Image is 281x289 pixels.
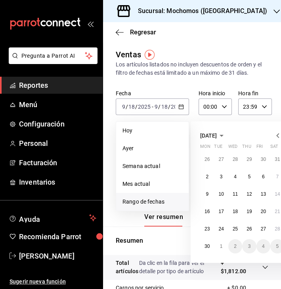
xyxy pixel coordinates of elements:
div: Los artículos listados no incluyen descuentos de orden y el filtro de fechas está limitado a un m... [116,60,268,77]
button: July 2, 2025 [228,239,242,253]
button: June 16, 2025 [200,204,214,219]
button: June 5, 2025 [242,170,256,184]
button: June 9, 2025 [200,187,214,201]
button: July 4, 2025 [256,239,270,253]
span: Ayer [122,144,182,153]
span: - [152,104,153,110]
button: May 27, 2025 [214,152,228,166]
input: -- [128,104,135,110]
p: Total artículos [116,259,139,276]
abbr: May 29, 2025 [247,157,252,162]
abbr: June 13, 2025 [261,191,266,197]
button: [DATE] [200,131,226,140]
input: -- [161,104,168,110]
abbr: June 4, 2025 [234,174,237,179]
abbr: June 6, 2025 [262,174,265,179]
abbr: July 2, 2025 [234,244,237,249]
span: Inventarios [19,177,96,187]
button: May 28, 2025 [228,152,242,166]
abbr: May 30, 2025 [261,157,266,162]
label: Fecha [116,91,189,96]
abbr: June 9, 2025 [206,191,208,197]
abbr: June 12, 2025 [247,191,252,197]
abbr: June 5, 2025 [248,174,251,179]
abbr: June 14, 2025 [275,191,280,197]
button: June 11, 2025 [228,187,242,201]
button: June 27, 2025 [256,222,270,236]
button: June 6, 2025 [256,170,270,184]
button: June 19, 2025 [242,204,256,219]
span: Pregunta a Parrot AI [21,52,85,60]
button: June 23, 2025 [200,222,214,236]
abbr: June 30, 2025 [205,244,210,249]
span: / [168,104,170,110]
abbr: Tuesday [214,144,222,152]
abbr: Monday [200,144,210,152]
span: [PERSON_NAME] [19,251,96,261]
span: Ayuda [19,213,86,223]
abbr: May 26, 2025 [205,157,210,162]
abbr: June 21, 2025 [275,209,280,214]
span: Hoy [122,127,182,135]
p: + $1,812.00 [221,259,246,276]
span: Configuración [19,119,96,129]
abbr: Wednesday [228,144,237,152]
p: Da clic en la fila para ver el detalle por tipo de artículo [139,259,220,276]
span: / [135,104,138,110]
button: June 4, 2025 [228,170,242,184]
abbr: June 7, 2025 [276,174,279,179]
button: June 12, 2025 [242,187,256,201]
abbr: June 20, 2025 [261,209,266,214]
span: [DATE] [200,132,217,139]
button: June 26, 2025 [242,222,256,236]
img: Tooltip marker [145,50,155,60]
button: June 24, 2025 [214,222,228,236]
span: Rango de fechas [122,198,182,206]
span: Sugerir nueva función [10,278,96,286]
span: Reportes [19,80,96,91]
div: navigation tabs [144,213,236,227]
button: June 3, 2025 [214,170,228,184]
abbr: Thursday [242,144,251,152]
abbr: June 16, 2025 [205,209,210,214]
abbr: June 28, 2025 [275,226,280,232]
input: -- [154,104,158,110]
button: July 1, 2025 [214,239,228,253]
abbr: June 19, 2025 [247,209,252,214]
button: June 17, 2025 [214,204,228,219]
span: Facturación [19,157,96,168]
abbr: July 3, 2025 [248,244,251,249]
abbr: June 25, 2025 [233,226,238,232]
button: May 26, 2025 [200,152,214,166]
button: June 25, 2025 [228,222,242,236]
abbr: June 18, 2025 [233,209,238,214]
abbr: July 4, 2025 [262,244,265,249]
abbr: June 11, 2025 [233,191,238,197]
abbr: June 27, 2025 [261,226,266,232]
p: Resumen [116,236,268,246]
input: ---- [170,104,184,110]
abbr: June 24, 2025 [218,226,224,232]
button: May 29, 2025 [242,152,256,166]
button: June 10, 2025 [214,187,228,201]
button: June 2, 2025 [200,170,214,184]
abbr: Friday [256,144,263,152]
button: May 30, 2025 [256,152,270,166]
a: Pregunta a Parrot AI [6,57,97,66]
button: Ver resumen [144,213,183,227]
button: Pregunta a Parrot AI [9,47,97,64]
abbr: Saturday [270,144,278,152]
abbr: June 3, 2025 [220,174,223,179]
abbr: June 23, 2025 [205,226,210,232]
button: June 13, 2025 [256,187,270,201]
span: / [158,104,161,110]
span: / [126,104,128,110]
label: Hora fin [238,91,271,96]
button: July 3, 2025 [242,239,256,253]
abbr: May 31, 2025 [275,157,280,162]
input: -- [122,104,126,110]
button: open_drawer_menu [87,21,94,27]
h3: Sucursal: Mochomos ([GEOGRAPHIC_DATA]) [132,6,267,16]
abbr: June 26, 2025 [247,226,252,232]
